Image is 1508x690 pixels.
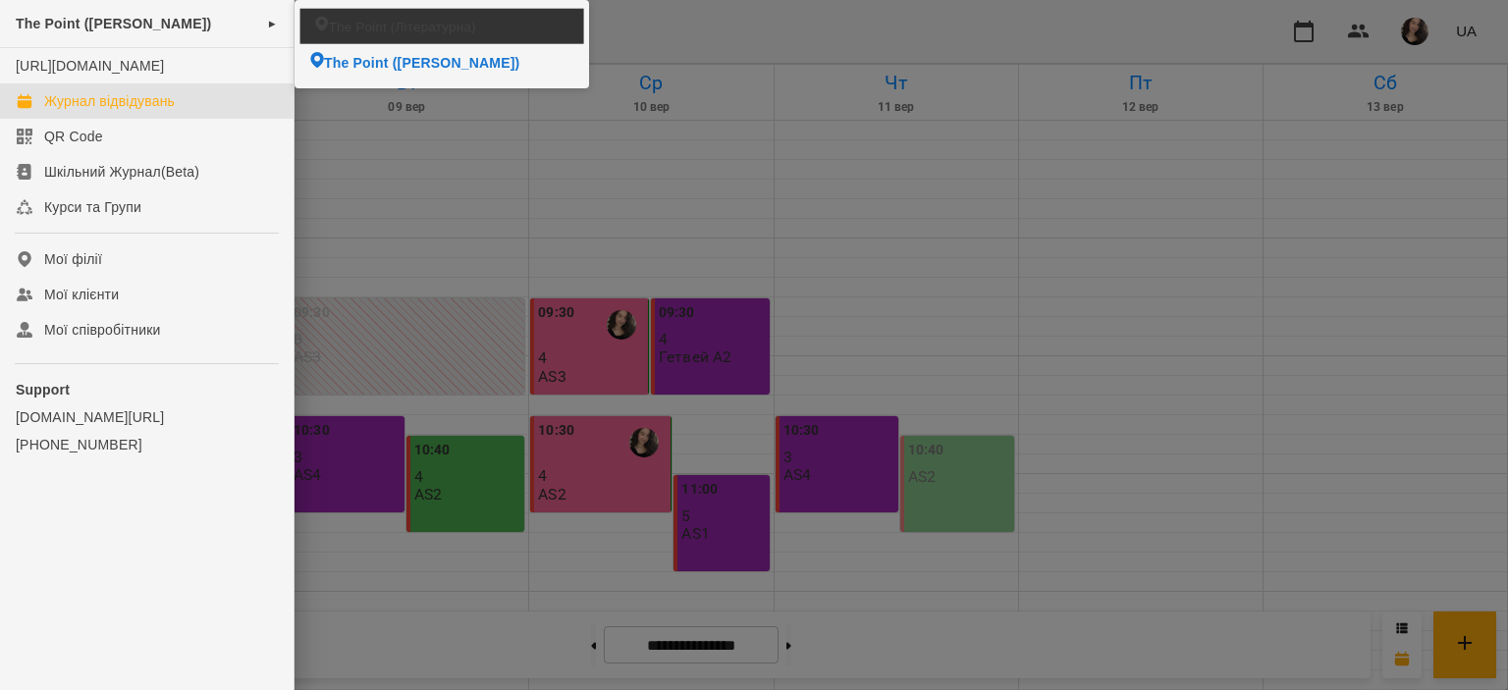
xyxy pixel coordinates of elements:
[267,16,278,31] span: ►
[16,58,164,74] a: [URL][DOMAIN_NAME]
[328,17,475,35] span: The Point (Літературна)
[16,407,278,427] a: [DOMAIN_NAME][URL]
[44,91,175,111] div: Журнал відвідувань
[44,197,141,217] div: Курси та Групи
[44,127,103,146] div: QR Code
[16,380,278,399] p: Support
[324,53,519,73] span: The Point ([PERSON_NAME])
[44,285,119,304] div: Мої клієнти
[44,249,102,269] div: Мої філії
[16,435,278,454] a: [PHONE_NUMBER]
[16,16,211,31] span: The Point ([PERSON_NAME])
[44,162,199,182] div: Шкільний Журнал(Beta)
[44,320,161,340] div: Мої співробітники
